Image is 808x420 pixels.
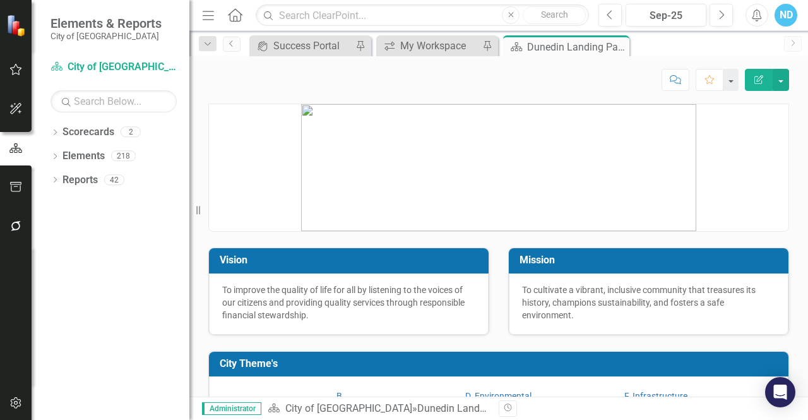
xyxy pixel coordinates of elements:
[379,38,479,54] a: My Workspace
[626,4,706,27] button: Sep-25
[630,8,702,23] div: Sep-25
[62,173,98,188] a: Reports
[62,149,105,164] a: Elements
[273,38,352,54] div: Success Portal
[252,38,352,54] a: Success Portal
[400,38,479,54] div: My Workspace
[111,151,136,162] div: 218
[765,377,795,407] div: Open Intercom Messenger
[220,358,782,369] h3: City Theme's
[220,255,482,266] h3: Vision
[121,127,141,138] div: 2
[541,9,568,20] span: Search
[50,60,177,75] a: City of [GEOGRAPHIC_DATA]
[62,125,114,140] a: Scorecards
[417,402,519,414] div: Dunedin Landing Page
[222,284,475,321] p: To improve the quality of life for all by listening to the voices of our citizens and providing q...
[104,174,124,185] div: 42
[527,39,626,55] div: Dunedin Landing Page
[50,90,177,112] input: Search Below...
[202,402,261,415] span: Administrator
[50,31,162,41] small: City of [GEOGRAPHIC_DATA]
[522,284,775,321] p: To cultivate a vibrant, inclusive community that treasures its history, champions sustainability,...
[50,16,162,31] span: Elements & Reports
[6,14,28,36] img: ClearPoint Strategy
[268,402,489,416] div: »
[285,402,412,414] a: City of [GEOGRAPHIC_DATA]
[520,255,782,266] h3: Mission
[775,4,797,27] button: ND
[523,6,586,24] button: Search
[256,4,589,27] input: Search ClearPoint...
